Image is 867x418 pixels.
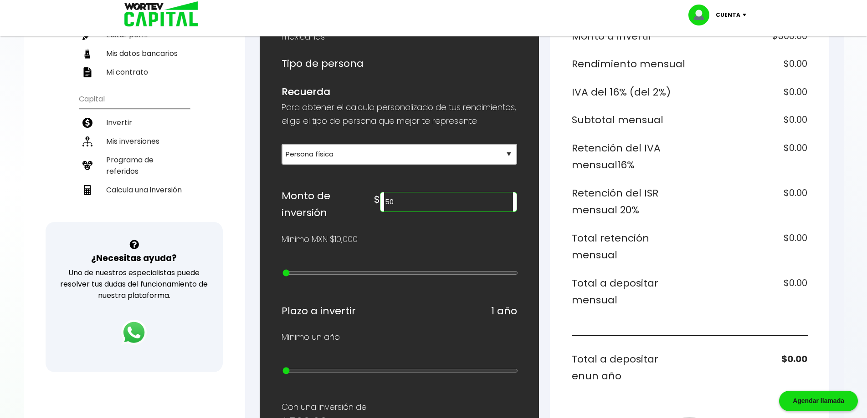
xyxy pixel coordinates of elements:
[491,302,517,320] h6: 1 año
[693,84,807,101] h6: $0.00
[79,63,190,81] a: Mi contrato
[82,136,92,146] img: inversiones-icon.6695dc30.svg
[282,101,517,128] p: Para obtener el calculo personalizado de tus rendimientos, elige el tipo de persona que mejor te ...
[282,400,517,414] p: Con una inversión de
[79,151,190,181] a: Programa de referidos
[82,161,92,171] img: recomiendanos-icon.9b8e9327.svg
[282,83,517,101] h6: Recuerda
[282,330,340,344] p: Mínimo un año
[82,185,92,195] img: calculadora-icon.17d418c4.svg
[693,55,807,73] h6: $0.00
[572,111,686,129] h6: Subtotal mensual
[572,185,686,219] h6: Retención del ISR mensual 20%
[79,1,190,81] ul: Perfil
[693,351,807,385] h6: $0.00
[572,55,686,73] h6: Rendimiento mensual
[282,55,517,72] h6: Tipo de persona
[79,181,190,199] a: Calcula una inversión
[572,230,686,264] h6: Total retención mensual
[572,351,686,385] h6: Total a depositar en un año
[79,89,190,222] ul: Capital
[282,302,356,320] h6: Plazo a invertir
[779,391,858,411] div: Agendar llamada
[121,320,147,345] img: logos_whatsapp-icon.242b2217.svg
[740,14,753,16] img: icon-down
[693,230,807,264] h6: $0.00
[79,113,190,132] a: Invertir
[79,132,190,151] a: Mis inversiones
[282,187,375,222] h6: Monto de inversión
[57,267,211,301] p: Uno de nuestros especialistas puede resolver tus dudas del funcionamiento de nuestra plataforma.
[693,140,807,174] h6: $0.00
[82,118,92,128] img: invertir-icon.b3b967d7.svg
[688,5,716,25] img: profile-image
[82,67,92,77] img: contrato-icon.f2db500c.svg
[693,111,807,129] h6: $0.00
[91,252,177,265] h3: ¿Necesitas ayuda?
[716,8,740,22] p: Cuenta
[282,232,358,246] p: Mínimo MXN $10,000
[572,140,686,174] h6: Retención del IVA mensual 16%
[374,191,380,208] h6: $
[572,275,686,309] h6: Total a depositar mensual
[572,84,686,101] h6: IVA del 16% (del 2%)
[82,49,92,59] img: datos-icon.10cf9172.svg
[79,44,190,63] a: Mis datos bancarios
[693,275,807,309] h6: $0.00
[693,185,807,219] h6: $0.00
